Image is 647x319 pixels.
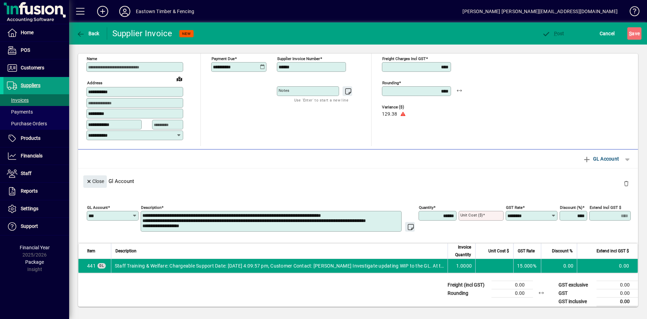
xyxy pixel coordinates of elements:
mat-label: Extend incl GST $ [590,205,621,210]
div: Eastown Timber & Fencing [136,6,194,17]
span: Close [86,176,104,187]
span: Reports [21,188,38,194]
td: 1.0000 [448,259,475,273]
a: View on map [174,73,185,84]
a: Knowledge Base [625,1,638,24]
span: Payments [7,109,33,115]
app-page-header-button: Delete [618,180,635,186]
mat-label: Supplier invoice number [277,56,320,61]
td: Staff Training & Welfare: Chargeable Support Date: [DATE] 4:09:57 pm, Customer Contact: [PERSON_N... [111,259,448,273]
span: ave [629,28,640,39]
span: 129.38 [382,112,397,117]
span: Purchase Orders [7,121,47,126]
td: 0.00 [597,297,638,306]
td: 0.00 [597,281,638,289]
mat-label: Unit Cost ($) [460,213,483,217]
a: Invoices [3,94,69,106]
span: Description [115,247,137,255]
a: POS [3,42,69,59]
span: Invoice Quantity [452,243,471,259]
span: Customers [21,65,44,70]
div: Supplier Invoice [112,28,172,39]
span: Settings [21,206,38,211]
span: Invoices [7,97,29,103]
a: Financials [3,147,69,165]
td: Freight (incl GST) [444,281,491,289]
span: GL [99,264,104,268]
span: P [554,31,557,36]
a: Purchase Orders [3,118,69,129]
span: Staff Training & Welfare [87,262,96,269]
span: Cancel [600,28,615,39]
button: Back [75,27,101,40]
span: GST Rate [518,247,535,255]
a: Payments [3,106,69,118]
span: Variance ($) [382,105,423,109]
span: Financial Year [20,245,50,250]
span: Item [87,247,95,255]
mat-label: Description [141,205,161,210]
mat-hint: Use 'Enter' to start a new line [294,96,348,104]
mat-label: Quantity [419,205,433,210]
mat-label: GL Account [87,205,108,210]
div: Gl Account [78,168,638,194]
button: Cancel [598,27,617,40]
td: 0.00 [491,281,533,289]
mat-label: Notes [279,88,289,93]
td: 0.00 [541,259,577,273]
div: [PERSON_NAME] [PERSON_NAME][EMAIL_ADDRESS][DOMAIN_NAME] [462,6,618,17]
td: GST exclusive [555,281,597,289]
span: Package [25,259,44,265]
a: Settings [3,200,69,217]
td: 0.00 [577,259,638,273]
button: Add [92,5,114,18]
a: Support [3,218,69,235]
span: Suppliers [21,83,40,88]
span: Extend incl GST $ [597,247,629,255]
td: GST inclusive [555,297,597,306]
mat-label: GST rate [506,205,523,210]
span: Discount % [552,247,573,255]
td: 0.00 [491,289,533,297]
td: 0.00 [597,289,638,297]
button: Close [83,175,107,188]
mat-label: Payment due [212,56,235,61]
span: Financials [21,153,43,158]
span: Unit Cost $ [488,247,509,255]
span: S [629,31,632,36]
button: Delete [618,175,635,192]
mat-label: Freight charges incl GST [382,56,426,61]
mat-label: Rounding [382,80,399,85]
a: Reports [3,183,69,200]
td: Rounding [444,289,491,297]
span: Products [21,135,40,141]
span: Home [21,30,34,35]
button: Save [627,27,641,40]
span: POS [21,47,30,53]
app-page-header-button: Back [69,27,107,40]
span: ost [542,31,564,36]
a: Staff [3,165,69,182]
app-page-header-button: Close [82,178,109,184]
td: GST [555,289,597,297]
mat-label: Name [87,56,97,61]
span: Staff [21,171,31,176]
mat-label: Discount (%) [560,205,582,210]
td: 15.000% [513,259,541,273]
button: Profile [114,5,136,18]
span: Back [76,31,100,36]
button: Post [540,27,566,40]
a: Products [3,130,69,147]
span: Support [21,223,38,229]
span: NEW [182,31,191,36]
a: Home [3,24,69,41]
a: Customers [3,59,69,77]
